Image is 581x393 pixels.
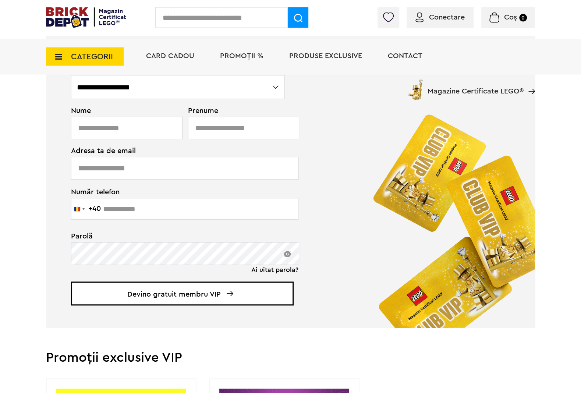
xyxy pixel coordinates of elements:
span: Devino gratuit membru VIP [71,282,294,306]
span: CATEGORII [71,53,113,61]
span: Prenume [188,107,286,115]
h1: Formularul de înrolare [46,21,535,56]
h2: Promoții exclusive VIP [46,351,535,365]
span: Conectare [429,14,465,21]
span: Magazine Certificate LEGO® [428,78,524,95]
a: Conectare [415,14,465,21]
span: Adresa ta de email [71,148,286,155]
a: Magazine Certificate LEGO® [524,78,535,85]
span: Coș [504,14,517,21]
span: Parolă [71,233,286,240]
a: Produse exclusive [289,52,362,60]
a: Contact [388,52,422,60]
button: Selected country [71,199,101,220]
a: Ai uitat parola? [251,266,298,274]
span: Număr telefon [71,188,286,196]
img: vip_page_image [361,102,535,328]
small: 0 [519,14,527,22]
span: Nume [71,107,178,115]
a: Card Cadou [146,52,194,60]
a: PROMOȚII % [220,52,263,60]
div: +40 [88,205,101,213]
img: Arrow%20-%20Down.svg [227,291,233,297]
